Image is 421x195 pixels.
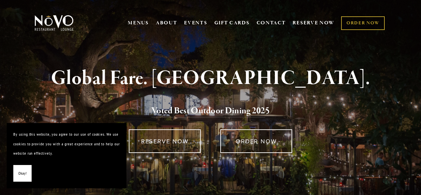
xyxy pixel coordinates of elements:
a: MENUS [128,20,149,26]
a: RESERVE NOW [129,129,201,153]
a: Voted Best Outdoor Dining 202 [151,105,265,118]
a: GIFT CARDS [214,17,250,29]
a: ABOUT [156,20,177,26]
a: RESERVE NOW [293,17,334,29]
button: Okay! [13,165,32,182]
a: ORDER NOW [341,16,385,30]
a: EVENTS [184,20,207,26]
a: CONTACT [257,17,286,29]
a: ORDER NOW [220,129,292,153]
span: Okay! [18,169,27,178]
p: By using this website, you agree to our use of cookies. We use cookies to provide you with a grea... [13,130,120,158]
strong: Global Fare. [GEOGRAPHIC_DATA]. [51,66,370,91]
h2: 5 [44,104,377,118]
img: Novo Restaurant &amp; Lounge [33,15,75,31]
section: Cookie banner [7,123,126,188]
